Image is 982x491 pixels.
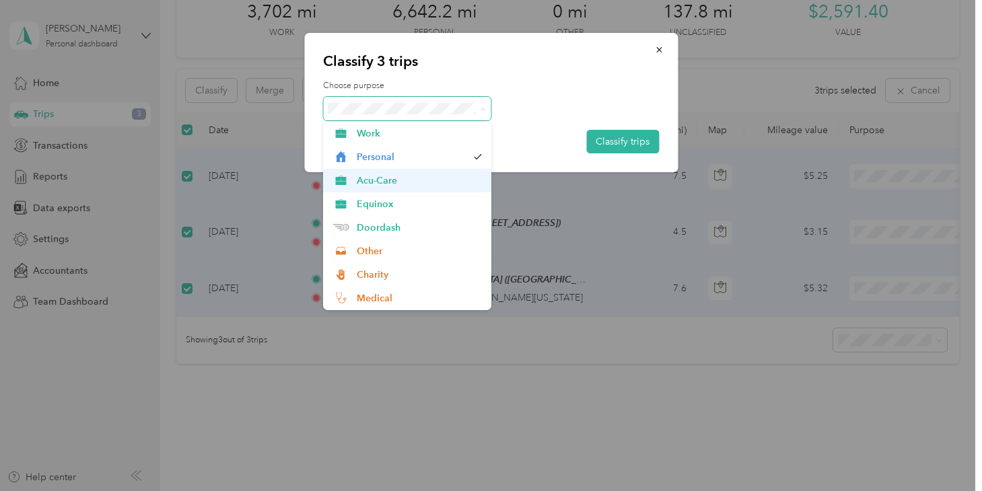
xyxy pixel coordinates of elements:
[357,244,482,258] span: Other
[332,224,349,231] img: Legacy Icon [Doordash]
[323,52,659,71] p: Classify 3 trips
[586,130,659,153] button: Classify trips
[323,80,659,92] label: Choose purpose
[357,174,482,188] span: Acu-Care
[357,268,482,282] span: Charity
[357,291,482,305] span: Medical
[357,197,482,211] span: Equinox
[357,150,467,164] span: Personal
[907,416,982,491] iframe: Everlance-gr Chat Button Frame
[357,221,482,235] span: Doordash
[357,126,482,141] span: Work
